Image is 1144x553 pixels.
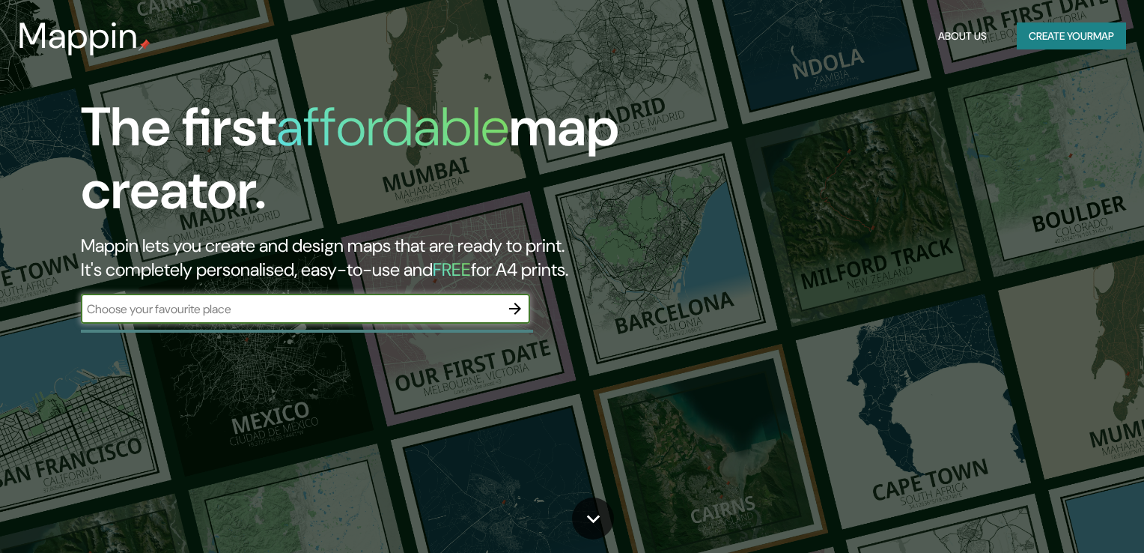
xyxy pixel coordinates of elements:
h3: Mappin [18,15,139,57]
button: About Us [932,22,993,50]
h1: affordable [276,92,509,162]
button: Create yourmap [1017,22,1126,50]
img: mappin-pin [139,39,150,51]
h5: FREE [433,258,471,281]
h2: Mappin lets you create and design maps that are ready to print. It's completely personalised, eas... [81,234,653,282]
input: Choose your favourite place [81,300,500,318]
h1: The first map creator. [81,96,653,234]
